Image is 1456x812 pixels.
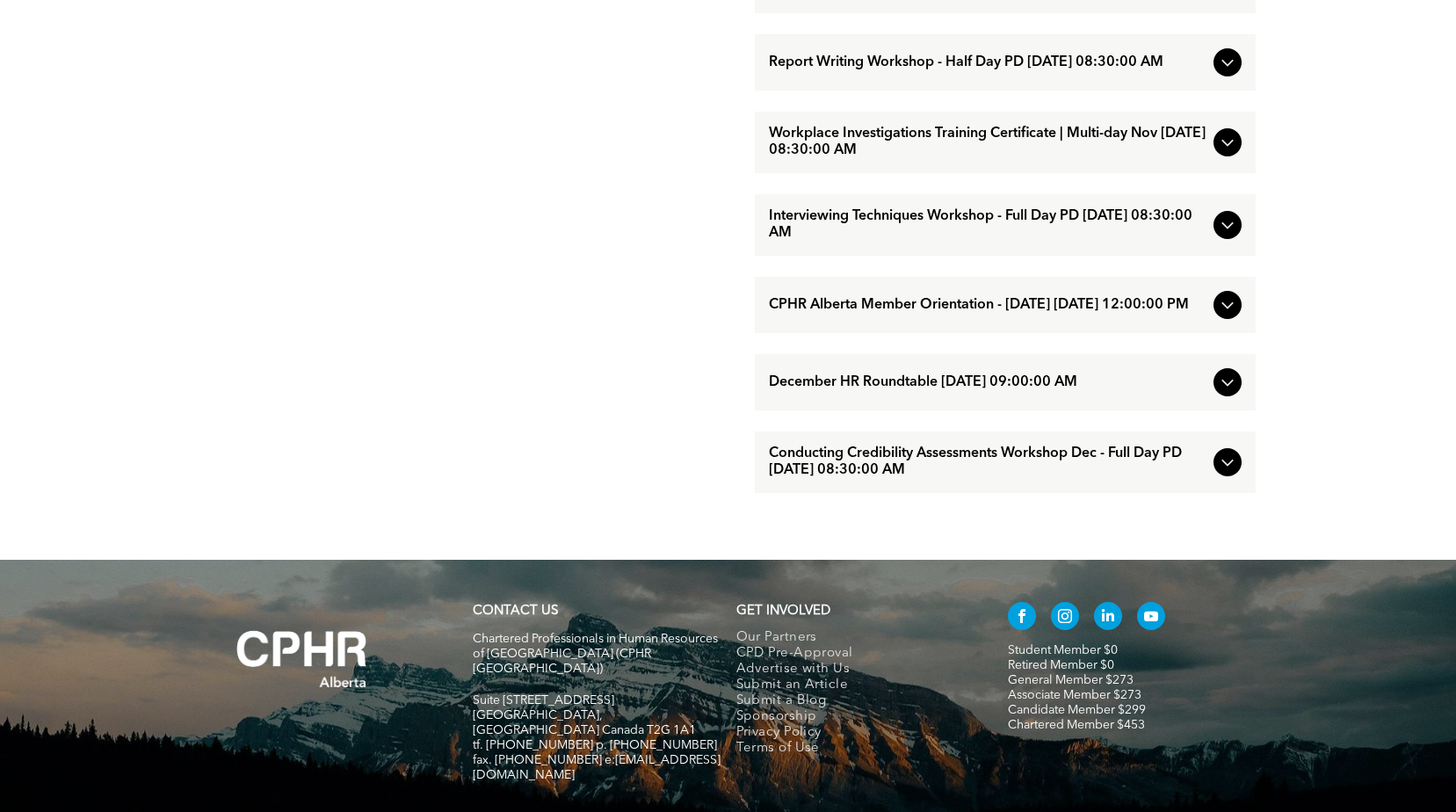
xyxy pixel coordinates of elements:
a: Retired Member $0 [1008,659,1114,671]
span: December HR Roundtable [DATE] 09:00:00 AM [769,374,1206,391]
span: CPHR Alberta Member Orientation - [DATE] [DATE] 12:00:00 PM [769,297,1206,314]
span: Interviewing Techniques Workshop - Full Day PD [DATE] 08:30:00 AM [769,208,1206,242]
a: Submit a Blog [736,693,971,709]
span: Report Writing Workshop - Half Day PD [DATE] 08:30:00 AM [769,54,1206,71]
span: fax. [PHONE_NUMBER] e:[EMAIL_ADDRESS][DOMAIN_NAME] [473,754,721,781]
a: facebook [1008,602,1036,634]
span: GET INVOLVED [736,605,830,618]
span: Suite [STREET_ADDRESS] [473,694,614,707]
a: General Member $273 [1008,674,1134,686]
a: youtube [1137,602,1165,634]
a: Student Member $0 [1008,644,1118,656]
img: A white background with a few lines on it [201,595,403,723]
a: CONTACT US [473,605,558,618]
span: Conducting Credibility Assessments Workshop Dec - Full Day PD [DATE] 08:30:00 AM [769,446,1206,479]
span: [GEOGRAPHIC_DATA], [GEOGRAPHIC_DATA] Canada T2G 1A1 [473,709,696,736]
a: Candidate Member $299 [1008,704,1146,716]
span: Chartered Professionals in Human Resources of [GEOGRAPHIC_DATA] (CPHR [GEOGRAPHIC_DATA]) [473,633,718,675]
a: Terms of Use [736,741,971,757]
a: Our Partners [736,630,971,646]
a: linkedin [1094,602,1122,634]
span: Workplace Investigations Training Certificate | Multi-day Nov [DATE] 08:30:00 AM [769,126,1206,159]
a: Privacy Policy [736,725,971,741]
a: Associate Member $273 [1008,689,1141,701]
span: tf. [PHONE_NUMBER] p. [PHONE_NUMBER] [473,739,717,751]
a: Sponsorship [736,709,971,725]
a: instagram [1051,602,1079,634]
a: Advertise with Us [736,662,971,678]
a: Submit an Article [736,678,971,693]
a: Chartered Member $453 [1008,719,1145,731]
a: CPD Pre-Approval [736,646,971,662]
